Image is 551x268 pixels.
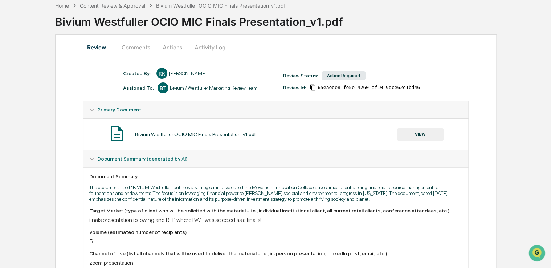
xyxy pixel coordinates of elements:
[123,85,154,91] div: Assigned To:
[170,85,257,91] div: Bivium / Westfuller Marketing Review Team
[7,15,132,27] p: How can we help?
[397,128,444,141] button: VIEW
[528,244,547,264] iframe: Open customer support
[83,101,469,118] div: Primary Document
[89,251,463,256] div: Channel of Use (list all channels that will be used to deliver the material – i.e., in-person pre...
[108,125,126,143] img: Document Icon
[147,156,188,162] u: (generated by AI)
[156,68,167,79] div: KK
[83,150,469,167] div: Document Summary (generated by AI)
[156,3,285,9] div: Bivium Westfuller OCIO MIC Finals Presentation_v1.pdf
[123,58,132,66] button: Start new chat
[310,84,316,91] span: Copy Id
[89,259,463,266] div: zoom presentation
[25,56,119,63] div: Start new chat
[89,208,463,214] div: Target Market (type of client who will be solicited with the material – i.e., individual institut...
[4,102,49,115] a: 🔎Data Lookup
[53,92,58,98] div: 🗄️
[322,71,366,80] div: Action Required
[55,9,551,28] div: Bivium Westfuller OCIO MIC Finals Presentation_v1.pdf
[169,70,207,76] div: [PERSON_NAME]
[50,89,93,102] a: 🗄️Attestations
[83,38,469,56] div: secondary tabs example
[7,56,20,69] img: 1746055101610-c473b297-6a78-478c-a979-82029cc54cd1
[15,92,47,99] span: Preclearance
[283,73,318,78] div: Review Status:
[72,123,88,129] span: Pylon
[83,118,469,150] div: Primary Document
[135,131,256,137] div: Bivium Westfuller OCIO MIC Finals Presentation_v1.pdf
[318,85,420,90] span: 65eaede8-fe5e-4260-af10-9dce62e1bd46
[189,38,231,56] button: Activity Log
[19,33,120,41] input: Clear
[116,38,156,56] button: Comments
[15,105,46,113] span: Data Lookup
[89,174,463,179] div: Document Summary
[55,3,69,9] div: Home
[7,106,13,112] div: 🔎
[97,107,141,113] span: Primary Document
[89,216,463,223] div: finals presentation following and RFP where BWF was selected as a finalist
[97,156,188,162] span: Document Summary
[51,123,88,129] a: Powered byPylon
[89,238,463,245] div: 5
[283,85,306,90] div: Review Id:
[123,70,153,76] div: Created By: ‎ ‎
[4,89,50,102] a: 🖐️Preclearance
[89,184,463,202] p: The document titled "BIVIUM Westfuller" outlines a strategic initiative called the Movement Innov...
[89,229,463,235] div: Volume (estimated number of recipients)
[60,92,90,99] span: Attestations
[80,3,145,9] div: Content Review & Approval
[7,92,13,98] div: 🖐️
[83,38,116,56] button: Review
[156,38,189,56] button: Actions
[158,82,168,93] div: BT
[25,63,92,69] div: We're available if you need us!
